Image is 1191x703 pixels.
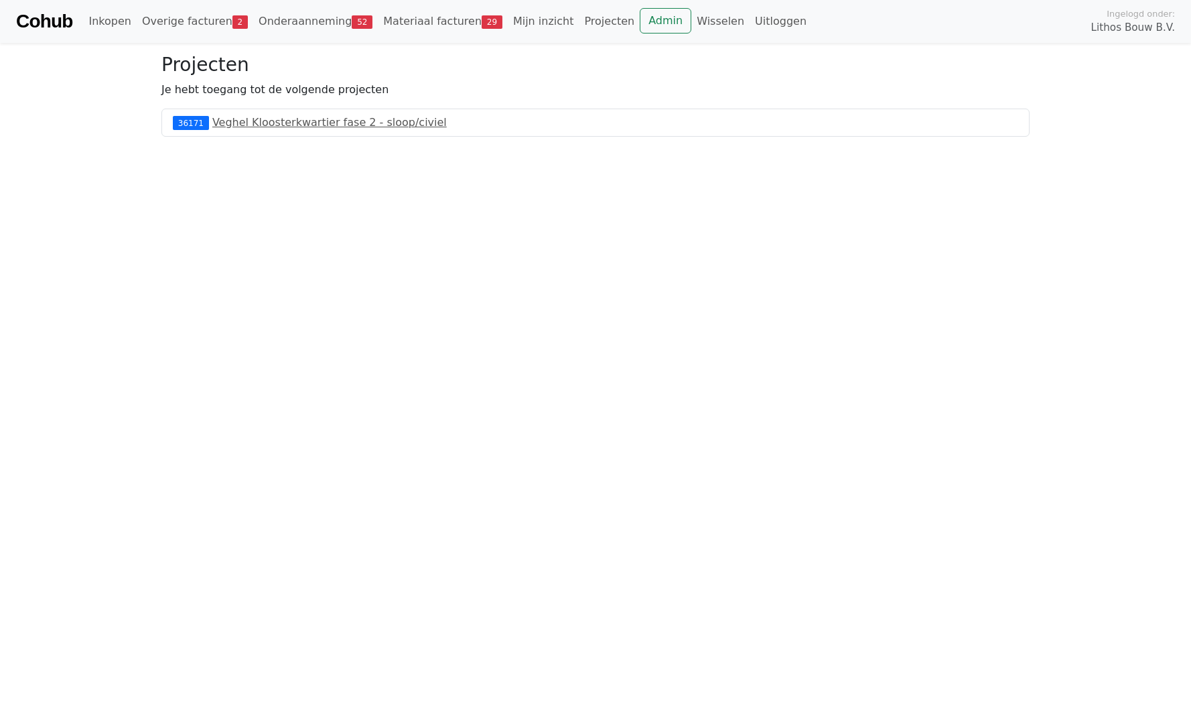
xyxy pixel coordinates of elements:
[508,8,579,35] a: Mijn inzicht
[232,15,248,29] span: 2
[482,15,502,29] span: 29
[161,54,1030,76] h3: Projecten
[1091,20,1175,36] span: Lithos Bouw B.V.
[161,82,1030,98] p: Je hebt toegang tot de volgende projecten
[83,8,136,35] a: Inkopen
[1107,7,1175,20] span: Ingelogd onder:
[579,8,640,35] a: Projecten
[253,8,378,35] a: Onderaanneming52
[691,8,750,35] a: Wisselen
[16,5,72,38] a: Cohub
[173,116,209,129] div: 36171
[137,8,253,35] a: Overige facturen2
[750,8,812,35] a: Uitloggen
[212,116,447,129] a: Veghel Kloosterkwartier fase 2 - sloop/civiel
[640,8,691,34] a: Admin
[378,8,508,35] a: Materiaal facturen29
[352,15,372,29] span: 52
